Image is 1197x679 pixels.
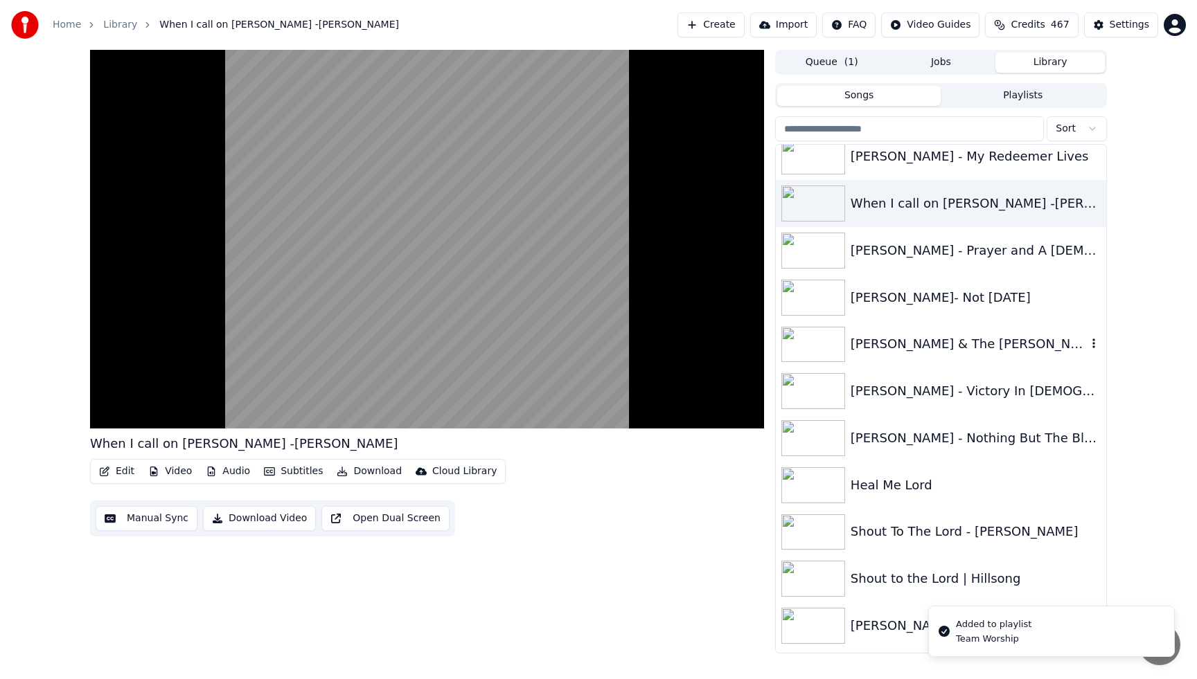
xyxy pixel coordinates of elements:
div: [PERSON_NAME] - Prayer and A [DEMOGRAPHIC_DATA] [851,241,1101,260]
div: [PERSON_NAME] - My Redeemer Lives [851,147,1101,166]
div: When I call on [PERSON_NAME] -[PERSON_NAME] [90,434,398,453]
span: Credits [1011,18,1045,32]
button: Video Guides [881,12,979,37]
img: youka [11,11,39,39]
button: Playlists [941,86,1105,106]
span: Sort [1056,122,1076,136]
button: Credits467 [985,12,1078,37]
button: Video [143,462,197,481]
div: When I call on [PERSON_NAME] -[PERSON_NAME] [851,194,1101,213]
nav: breadcrumb [53,18,399,32]
button: Download Video [203,506,316,531]
div: [PERSON_NAME] - Nothing But The Blood Of [DEMOGRAPHIC_DATA] [851,428,1101,448]
span: ( 1 ) [844,55,858,69]
div: Settings [1110,18,1149,32]
button: Download [331,462,407,481]
div: Added to playlist [956,617,1031,631]
button: Audio [200,462,256,481]
div: Cloud Library [432,464,497,478]
span: When I call on [PERSON_NAME] -[PERSON_NAME] [159,18,399,32]
button: Settings [1084,12,1158,37]
button: Library [995,53,1105,73]
button: Songs [777,86,941,106]
button: Queue [777,53,887,73]
div: Shout to the Lord | Hillsong [851,569,1101,588]
span: 467 [1051,18,1070,32]
button: Create [677,12,745,37]
a: Library [103,18,137,32]
button: Import [750,12,817,37]
div: [PERSON_NAME]- Not [DATE] [851,288,1101,307]
div: [PERSON_NAME] - Victory In [DEMOGRAPHIC_DATA] [851,381,1101,401]
div: Heal Me Lord [851,476,1101,495]
button: Subtitles [258,462,328,481]
div: Shout To The Lord - [PERSON_NAME] [851,522,1101,541]
button: Open Dual Screen [321,506,450,531]
div: Team Worship [956,633,1031,645]
div: [PERSON_NAME] - My [PERSON_NAME] [851,616,1101,635]
button: Edit [94,462,140,481]
button: FAQ [822,12,876,37]
button: Manual Sync [96,506,197,531]
a: Home [53,18,81,32]
button: Jobs [887,53,996,73]
div: [PERSON_NAME] & The [PERSON_NAME] Family - Thy Will [851,334,1087,354]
